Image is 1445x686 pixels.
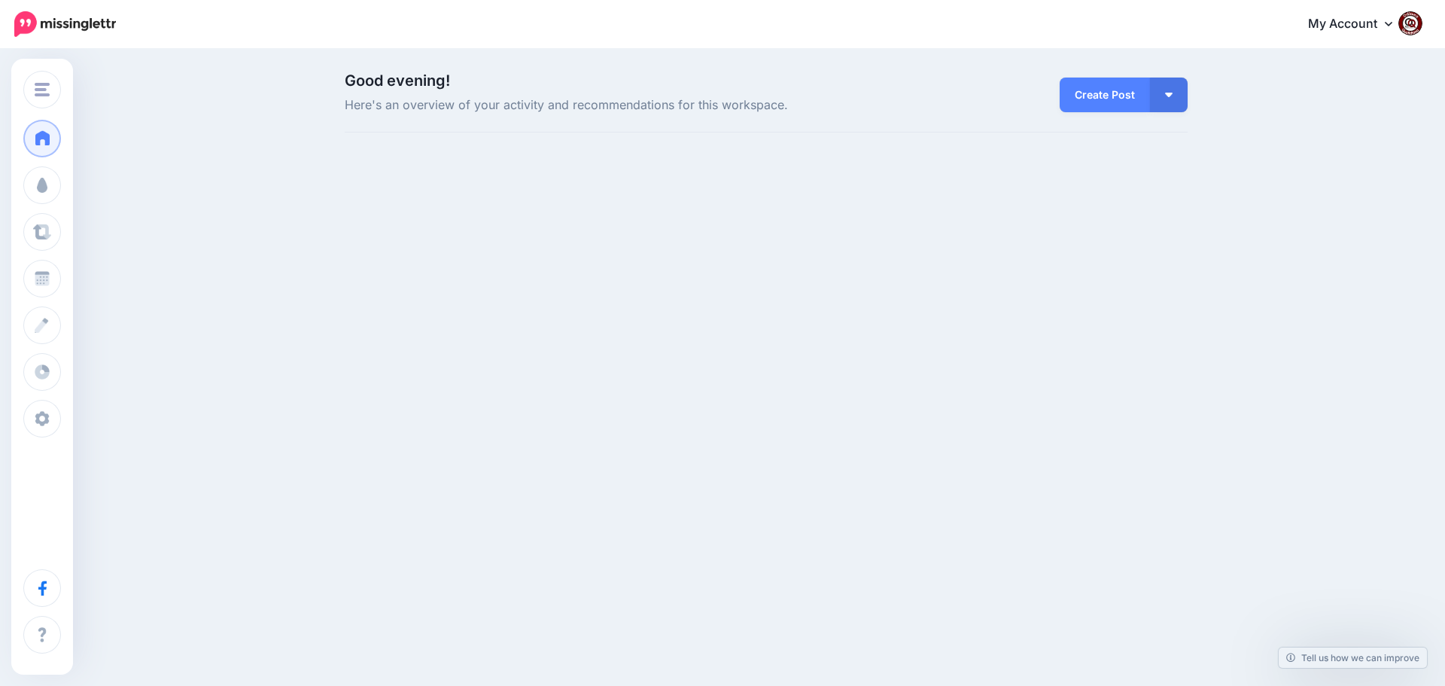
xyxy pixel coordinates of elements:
[345,72,450,90] span: Good evening!
[14,11,116,37] img: Missinglettr
[1279,648,1427,668] a: Tell us how we can improve
[1165,93,1173,97] img: arrow-down-white.png
[345,96,899,115] span: Here's an overview of your activity and recommendations for this workspace.
[35,83,50,96] img: menu.png
[1293,6,1422,43] a: My Account
[1060,78,1150,112] a: Create Post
